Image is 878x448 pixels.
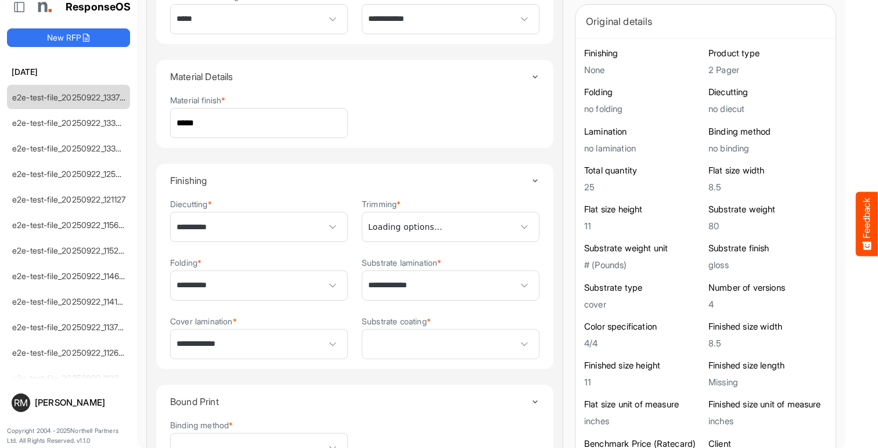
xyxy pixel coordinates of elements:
[170,258,201,267] label: Folding
[12,143,129,153] a: e2e-test-file_20250922_133214
[12,322,129,332] a: e2e-test-file_20250922_113700
[708,377,827,387] h5: Missing
[66,1,131,13] h1: ResponseOS
[170,71,531,82] h4: Material Details
[170,317,237,326] label: Cover lamination
[12,271,129,281] a: e2e-test-file_20250922_114626
[170,60,539,93] summary: Toggle content
[708,48,827,59] h6: Product type
[12,245,127,255] a: e2e-test-file_20250922_115221
[708,104,827,114] h5: no diecut
[856,192,878,256] button: Feedback
[170,385,539,418] summary: Toggle content
[584,221,703,231] h5: 11
[584,360,703,371] h6: Finished size height
[708,65,827,75] h5: 2 Pager
[708,260,827,270] h5: gloss
[584,48,703,59] h6: Finishing
[170,164,539,197] summary: Toggle content
[584,338,703,348] h5: 4/4
[35,398,125,407] div: [PERSON_NAME]
[586,13,825,30] div: Original details
[708,165,827,176] h6: Flat size width
[362,258,441,267] label: Substrate lamination
[708,126,827,138] h6: Binding method
[708,243,827,254] h6: Substrate finish
[584,416,703,426] h5: inches
[12,92,129,102] a: e2e-test-file_20250922_133735
[584,243,703,254] h6: Substrate weight unit
[170,396,531,407] h4: Bound Print
[584,299,703,309] h5: cover
[170,175,531,186] h4: Finishing
[14,398,28,407] span: RM
[584,182,703,192] h5: 25
[708,221,827,231] h5: 80
[7,28,130,47] button: New RFP
[708,321,827,333] h6: Finished size width
[12,194,126,204] a: e2e-test-file_20250922_121127
[584,126,703,138] h6: Lamination
[584,86,703,98] h6: Folding
[12,297,127,306] a: e2e-test-file_20250922_114138
[708,204,827,215] h6: Substrate weight
[584,104,703,114] h5: no folding
[708,338,827,348] h5: 8.5
[362,200,401,208] label: Trimming
[708,282,827,294] h6: Number of versions
[12,169,131,179] a: e2e-test-file_20250922_125530
[584,65,703,75] h5: None
[362,317,431,326] label: Substrate coating
[708,182,827,192] h5: 8.5
[708,143,827,153] h5: no binding
[584,143,703,153] h5: no lamination
[170,200,212,208] label: Diecutting
[708,86,827,98] h6: Diecutting
[584,377,703,387] h5: 11
[170,421,233,429] label: Binding method
[708,399,827,410] h6: Finished size unit of measure
[7,426,130,446] p: Copyright 2004 - 2025 Northell Partners Ltd. All Rights Reserved. v 1.1.0
[584,399,703,410] h6: Flat size unit of measure
[708,299,827,309] h5: 4
[584,260,703,270] h5: # (Pounds)
[708,416,827,426] h5: inches
[7,66,130,78] h6: [DATE]
[170,96,226,104] label: Material finish
[584,165,703,176] h6: Total quantity
[12,220,127,230] a: e2e-test-file_20250922_115612
[584,204,703,215] h6: Flat size height
[12,348,129,357] a: e2e-test-file_20250922_112643
[708,360,827,371] h6: Finished size length
[584,321,703,333] h6: Color specification
[584,282,703,294] h6: Substrate type
[12,118,131,128] a: e2e-test-file_20250922_133449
